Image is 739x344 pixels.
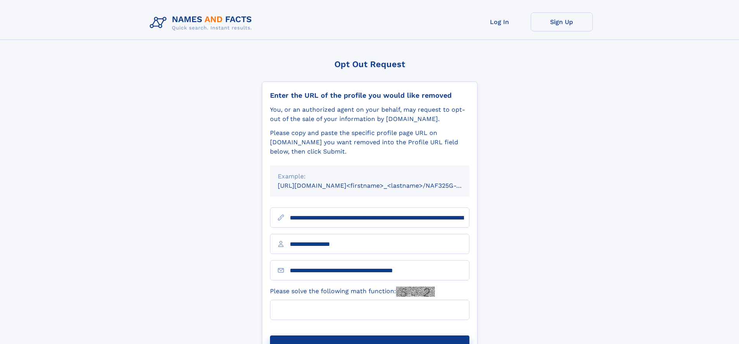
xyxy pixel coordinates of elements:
[147,12,258,33] img: Logo Names and Facts
[262,59,478,69] div: Opt Out Request
[270,287,435,297] label: Please solve the following math function:
[278,182,484,189] small: [URL][DOMAIN_NAME]<firstname>_<lastname>/NAF325G-xxxxxxxx
[270,105,469,124] div: You, or an authorized agent on your behalf, may request to opt-out of the sale of your informatio...
[531,12,593,31] a: Sign Up
[469,12,531,31] a: Log In
[270,128,469,156] div: Please copy and paste the specific profile page URL on [DOMAIN_NAME] you want removed into the Pr...
[270,91,469,100] div: Enter the URL of the profile you would like removed
[278,172,462,181] div: Example:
